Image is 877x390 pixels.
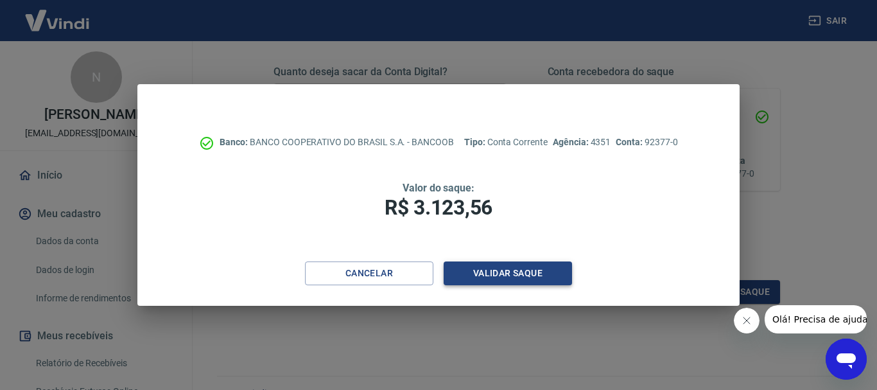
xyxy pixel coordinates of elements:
span: Tipo: [464,137,487,147]
span: R$ 3.123,56 [385,195,492,220]
p: BANCO COOPERATIVO DO BRASIL S.A. - BANCOOB [220,136,454,149]
button: Cancelar [305,261,433,285]
p: 92377-0 [616,136,677,149]
p: 4351 [553,136,611,149]
span: Valor do saque: [403,182,474,194]
iframe: Mensagem da empresa [765,305,867,333]
iframe: Botão para abrir a janela de mensagens [826,339,867,380]
span: Agência: [553,137,591,147]
span: Conta: [616,137,645,147]
p: Conta Corrente [464,136,548,149]
span: Olá! Precisa de ajuda? [8,9,108,19]
button: Validar saque [444,261,572,285]
span: Banco: [220,137,250,147]
iframe: Fechar mensagem [734,308,760,333]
